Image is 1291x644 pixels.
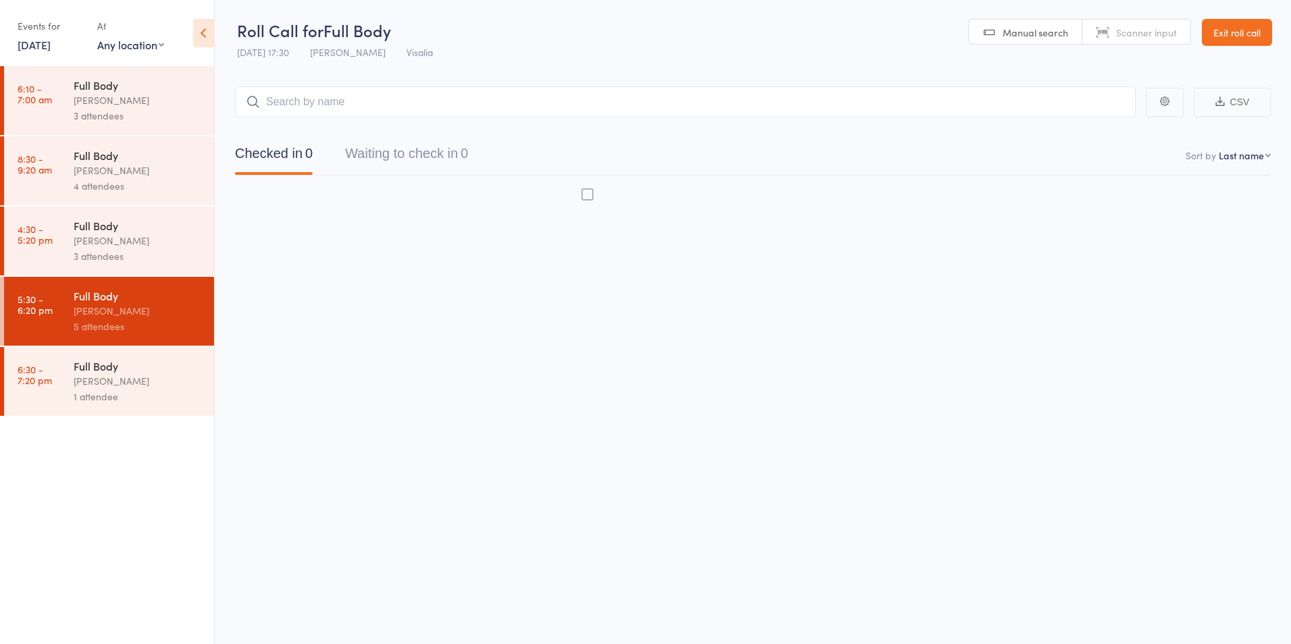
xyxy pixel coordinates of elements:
div: 4 attendees [74,178,203,194]
div: 1 attendee [74,389,203,404]
div: 0 [305,146,313,161]
button: Waiting to check in0 [345,139,468,175]
time: 4:30 - 5:20 pm [18,223,53,245]
span: Visalia [406,45,433,59]
span: Roll Call for [237,19,323,41]
span: Scanner input [1116,26,1177,39]
div: [PERSON_NAME] [74,163,203,178]
div: Last name [1219,149,1264,162]
time: 8:30 - 9:20 am [18,153,52,175]
div: 3 attendees [74,108,203,124]
label: Sort by [1186,149,1216,162]
button: CSV [1194,88,1271,117]
span: Full Body [323,19,391,41]
span: [DATE] 17:30 [237,45,289,59]
div: 5 attendees [74,319,203,334]
a: 6:10 -7:00 amFull Body[PERSON_NAME]3 attendees [4,66,214,135]
span: Manual search [1003,26,1068,39]
a: [DATE] [18,37,51,52]
time: 5:30 - 6:20 pm [18,294,53,315]
button: Checked in0 [235,139,313,175]
div: 3 attendees [74,248,203,264]
time: 6:30 - 7:20 pm [18,364,52,385]
input: Search by name [235,86,1136,117]
a: 4:30 -5:20 pmFull Body[PERSON_NAME]3 attendees [4,207,214,275]
time: 6:10 - 7:00 am [18,83,52,105]
span: [PERSON_NAME] [310,45,386,59]
div: 0 [460,146,468,161]
div: Events for [18,15,84,37]
div: [PERSON_NAME] [74,373,203,389]
div: Any location [97,37,164,52]
div: Full Body [74,358,203,373]
a: 5:30 -6:20 pmFull Body[PERSON_NAME]5 attendees [4,277,214,346]
div: Full Body [74,288,203,303]
a: Exit roll call [1202,19,1272,46]
div: [PERSON_NAME] [74,92,203,108]
div: Full Body [74,218,203,233]
div: Full Body [74,148,203,163]
a: 6:30 -7:20 pmFull Body[PERSON_NAME]1 attendee [4,347,214,416]
div: [PERSON_NAME] [74,303,203,319]
div: Full Body [74,78,203,92]
a: 8:30 -9:20 amFull Body[PERSON_NAME]4 attendees [4,136,214,205]
div: At [97,15,164,37]
div: [PERSON_NAME] [74,233,203,248]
